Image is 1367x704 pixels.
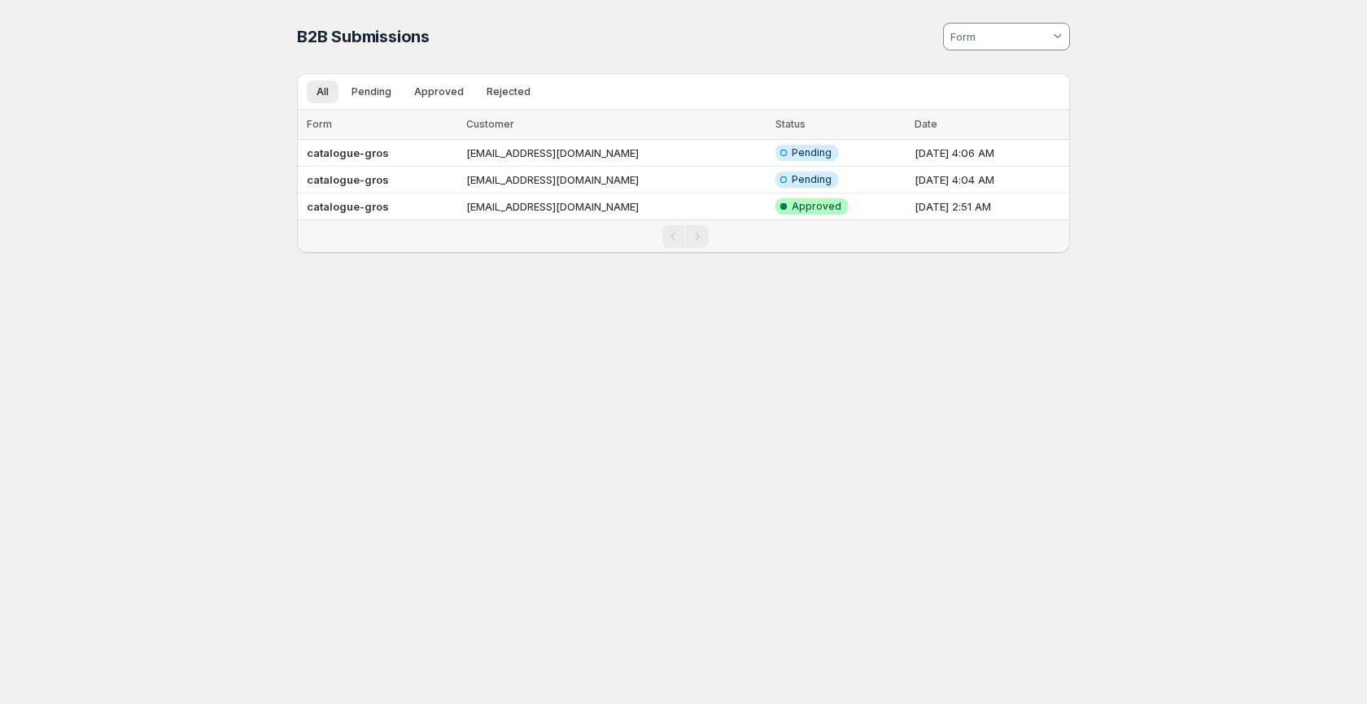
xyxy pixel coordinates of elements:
[487,85,531,98] span: Rejected
[307,146,389,159] b: catalogue-gros
[910,193,1070,220] td: [DATE] 2:51 AM
[948,24,1050,50] input: Form
[297,27,430,46] span: B2B Submissions
[461,193,771,220] td: [EMAIL_ADDRESS][DOMAIN_NAME]
[792,173,832,186] span: Pending
[792,200,841,213] span: Approved
[910,140,1070,167] td: [DATE] 4:06 AM
[466,118,514,130] span: Customer
[307,118,332,130] span: Form
[910,167,1070,193] td: [DATE] 4:04 AM
[461,140,771,167] td: [EMAIL_ADDRESS][DOMAIN_NAME]
[775,118,806,130] span: Status
[461,167,771,193] td: [EMAIL_ADDRESS][DOMAIN_NAME]
[307,200,389,213] b: catalogue-gros
[414,85,464,98] span: Approved
[307,173,389,186] b: catalogue-gros
[317,85,329,98] span: All
[915,118,937,130] span: Date
[352,85,391,98] span: Pending
[792,146,832,159] span: Pending
[297,219,1070,253] nav: Pagination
